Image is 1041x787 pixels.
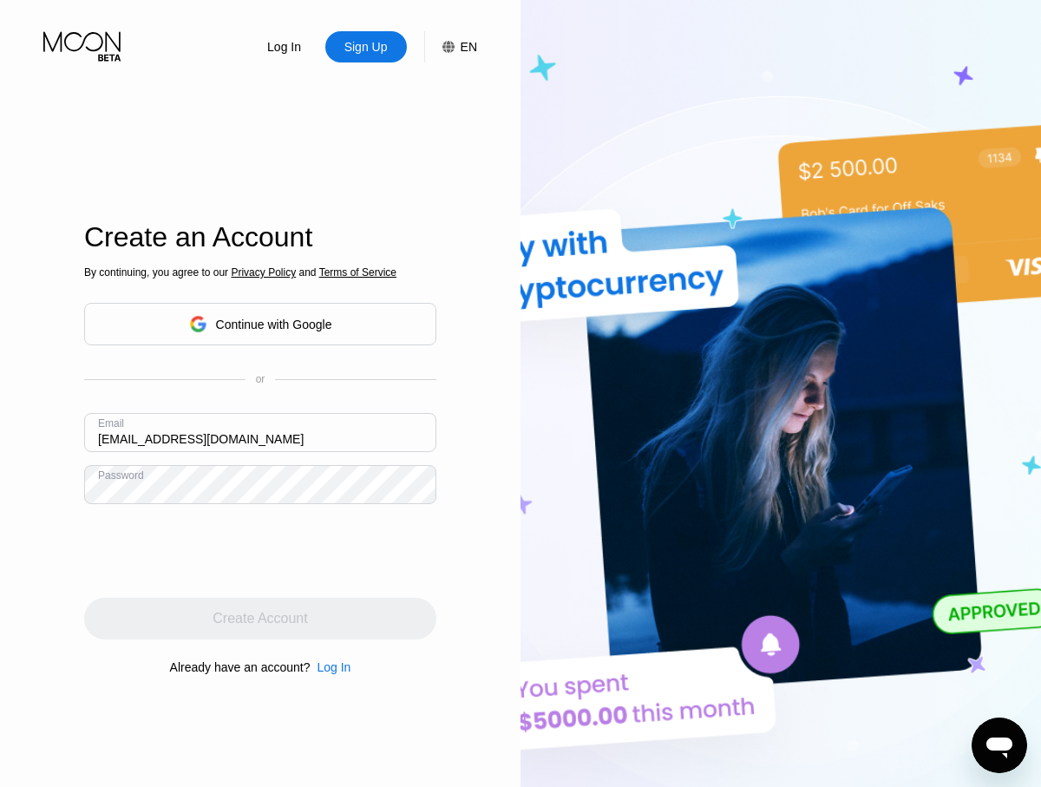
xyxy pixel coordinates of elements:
[325,31,407,62] div: Sign Up
[256,373,265,385] div: or
[216,318,332,331] div: Continue with Google
[265,38,303,56] div: Log In
[98,469,144,482] div: Password
[461,40,477,54] div: EN
[84,266,436,279] div: By continuing, you agree to our
[231,266,296,279] span: Privacy Policy
[343,38,390,56] div: Sign Up
[296,266,319,279] span: and
[317,660,350,674] div: Log In
[319,266,396,279] span: Terms of Service
[424,31,477,62] div: EN
[98,417,124,430] div: Email
[170,660,311,674] div: Already have an account?
[972,718,1027,773] iframe: Button to launch messaging window
[310,660,350,674] div: Log In
[84,303,436,345] div: Continue with Google
[244,31,325,62] div: Log In
[84,517,348,585] iframe: reCAPTCHA
[84,221,436,253] div: Create an Account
